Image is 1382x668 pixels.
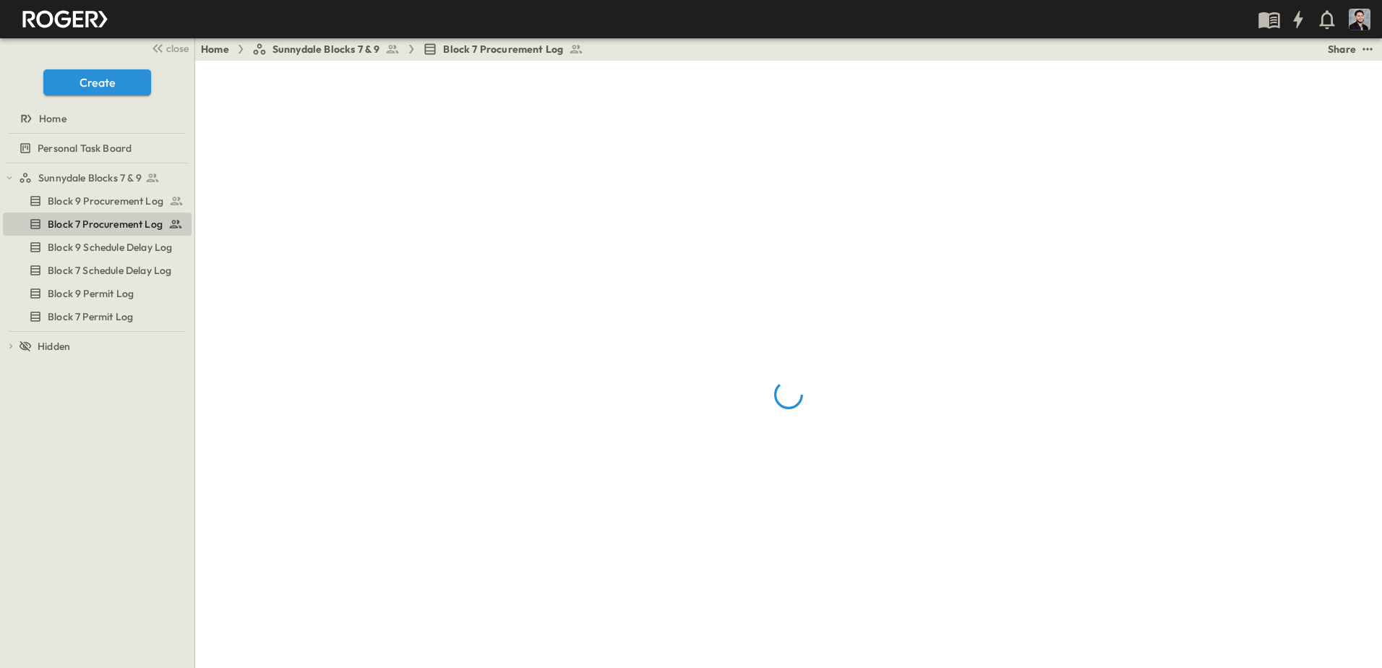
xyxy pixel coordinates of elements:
div: Block 7 Permit Logtest [3,305,192,328]
div: Sunnydale Blocks 7 & 9test [3,166,192,189]
div: Block 9 Schedule Delay Logtest [3,236,192,259]
a: Block 9 Permit Log [3,283,189,304]
span: Block 9 Schedule Delay Log [48,240,172,254]
button: test [1359,40,1376,58]
button: Create [43,69,151,95]
span: close [166,41,189,56]
a: Sunnydale Blocks 7 & 9 [252,42,400,56]
span: Block 7 Procurement Log [443,42,563,56]
span: Block 7 Permit Log [48,309,133,324]
button: close [145,38,192,58]
nav: breadcrumbs [201,42,592,56]
a: Home [3,108,189,129]
a: Personal Task Board [3,138,189,158]
div: Block 7 Schedule Delay Logtest [3,259,192,282]
span: Personal Task Board [38,141,132,155]
a: Block 9 Schedule Delay Log [3,237,189,257]
span: Hidden [38,339,70,354]
img: Profile Picture [1349,9,1370,30]
a: Block 7 Schedule Delay Log [3,260,189,281]
div: Block 9 Permit Logtest [3,282,192,305]
div: Block 9 Procurement Logtest [3,189,192,213]
span: Sunnydale Blocks 7 & 9 [272,42,380,56]
div: Share [1328,42,1356,56]
span: Sunnydale Blocks 7 & 9 [38,171,142,185]
a: Sunnydale Blocks 7 & 9 [19,168,189,188]
a: Home [201,42,229,56]
span: Block 9 Procurement Log [48,194,163,208]
div: Personal Task Boardtest [3,137,192,160]
a: Block 9 Procurement Log [3,191,189,211]
span: Block 7 Schedule Delay Log [48,263,171,278]
span: Block 7 Procurement Log [48,217,163,231]
span: Home [39,111,66,126]
a: Block 7 Procurement Log [423,42,583,56]
a: Block 7 Procurement Log [3,214,189,234]
span: Block 9 Permit Log [48,286,134,301]
div: Block 7 Procurement Logtest [3,213,192,236]
a: Block 7 Permit Log [3,307,189,327]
